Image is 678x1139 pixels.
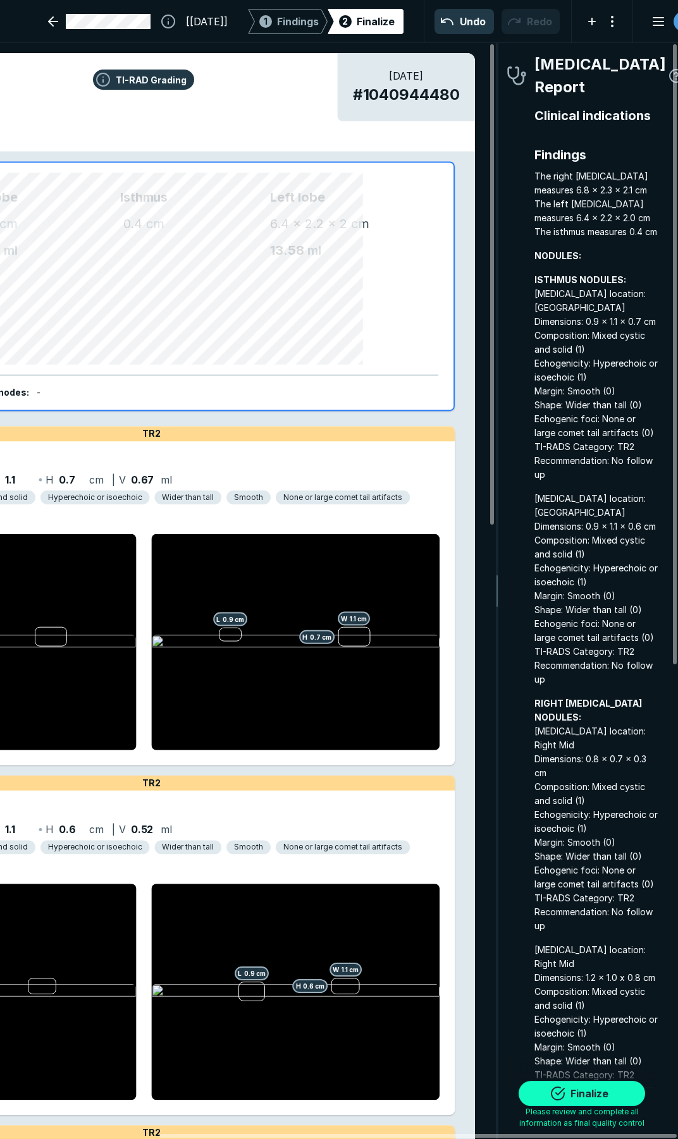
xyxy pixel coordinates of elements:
[142,777,161,789] span: TR2
[131,472,154,487] span: 0.67
[338,612,370,626] span: W 1.1 cm
[283,492,402,503] span: None or large comet tail artifacts
[534,943,658,1110] span: [MEDICAL_DATA] location: Right Mid Dimensions: 1.2 x 1.0 x 0.8 cm Composition: Mixed cystic and s...
[507,1106,658,1129] span: Please review and complete all information as final quality control
[146,216,164,231] span: cm
[89,472,104,487] span: cm
[5,472,15,487] span: 1.1
[112,823,115,836] span: |
[4,243,18,258] span: ml
[119,472,126,487] span: V
[357,14,395,29] div: Finalize
[48,492,142,503] span: Hyperechoic or isoechoic
[270,243,304,258] span: 13.58
[534,145,658,164] span: Findings
[5,822,15,837] span: 1.1
[534,169,658,239] span: The right [MEDICAL_DATA] measures 6.8 x 2.3 x 2.1 cm The left [MEDICAL_DATA] measures 6.4 x 2.2 x...
[534,250,581,261] strong: NODULES:
[534,697,658,933] span: [MEDICAL_DATA] location: Right Mid Dimensions: 0.8 x 0.7 x 0.3 cm Composition: Mixed cystic and s...
[119,822,126,837] span: V
[142,1127,161,1138] span: TR2
[234,841,263,853] span: Smooth
[186,14,228,29] span: [[DATE]]
[142,428,161,439] span: TR2
[435,9,494,34] button: Undo
[48,841,142,853] span: Hyperechoic or isoechoic
[299,630,335,644] span: H 0.7 cm
[534,106,658,125] span: Clinical indications
[502,9,560,34] button: Redo
[534,273,658,482] span: [MEDICAL_DATA] location: [GEOGRAPHIC_DATA] Dimensions: 0.9 x 1.1 x 0.7 cm Composition: Mixed cyst...
[534,698,642,722] strong: RIGHT [MEDICAL_DATA] NODULES:
[93,70,194,90] button: TI-RAD Grading
[46,472,54,487] span: H
[270,188,423,207] span: Left lobe
[162,492,214,503] span: Wider than tall
[161,472,172,487] span: ml
[277,14,319,29] span: Findings
[46,822,54,837] span: H
[534,492,658,686] span: [MEDICAL_DATA] location: [GEOGRAPHIC_DATA] Dimensions: 0.9 x 1.1 x 0.6 cm Composition: Mixed cyst...
[534,53,666,99] span: [MEDICAL_DATA] Report
[59,472,75,487] span: 0.7
[270,216,347,231] span: 6.4 x 2.2 x 2
[351,216,369,231] span: cm
[264,15,268,28] span: 1
[59,822,76,837] span: 0.6
[37,387,40,398] span: -
[235,966,269,980] span: L 0.9 cm
[234,492,263,503] span: Smooth
[248,9,328,34] div: 1Findings
[18,188,270,207] span: Isthmus
[353,83,460,106] span: # 1040944480
[534,274,626,285] strong: ISTHMUS NODULES:
[20,8,30,35] a: See-Mode Logo
[328,9,404,34] div: 2Finalize
[293,979,328,993] span: H 0.6 cm
[161,822,172,837] span: ml
[353,68,460,83] span: [DATE]
[162,841,214,853] span: Wider than tall
[519,1081,645,1106] button: Finalize
[330,963,362,977] span: W 1.1 cm
[89,822,104,837] span: cm
[307,243,321,258] span: ml
[213,612,247,626] span: L 0.9 cm
[283,841,402,853] span: None or large comet tail artifacts
[123,216,142,231] span: 0.4
[131,822,154,837] span: 0.52
[112,473,115,486] span: |
[342,15,348,28] span: 2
